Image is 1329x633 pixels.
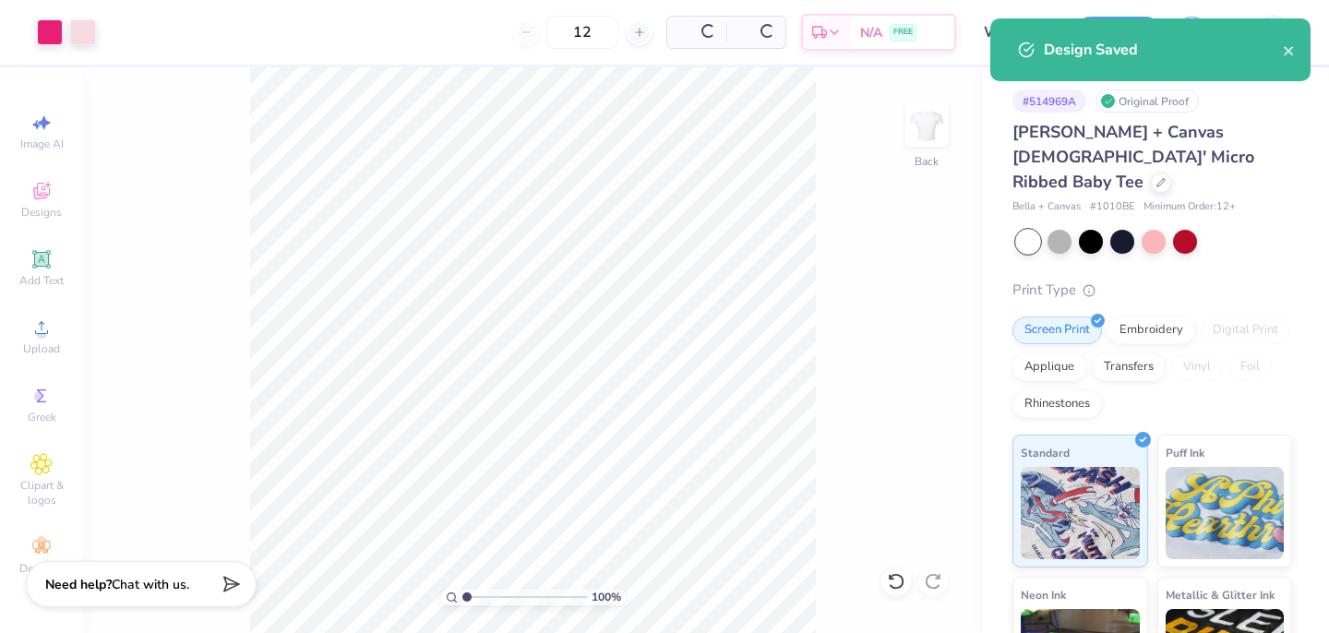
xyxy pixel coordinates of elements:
[546,16,618,49] input: – –
[1283,39,1296,61] button: close
[592,589,621,605] span: 100 %
[19,273,64,288] span: Add Text
[1044,39,1283,61] div: Design Saved
[21,205,62,220] span: Designs
[970,14,1060,51] input: Untitled Design
[9,478,74,508] span: Clipart & logos
[20,137,64,151] span: Image AI
[19,561,64,576] span: Decorate
[1166,585,1275,604] span: Metallic & Glitter Ink
[893,26,913,39] span: FREE
[860,23,882,42] span: N/A
[112,576,189,593] span: Chat with us.
[45,576,112,593] strong: Need help?
[23,341,60,356] span: Upload
[28,410,56,424] span: Greek
[1021,585,1066,604] span: Neon Ink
